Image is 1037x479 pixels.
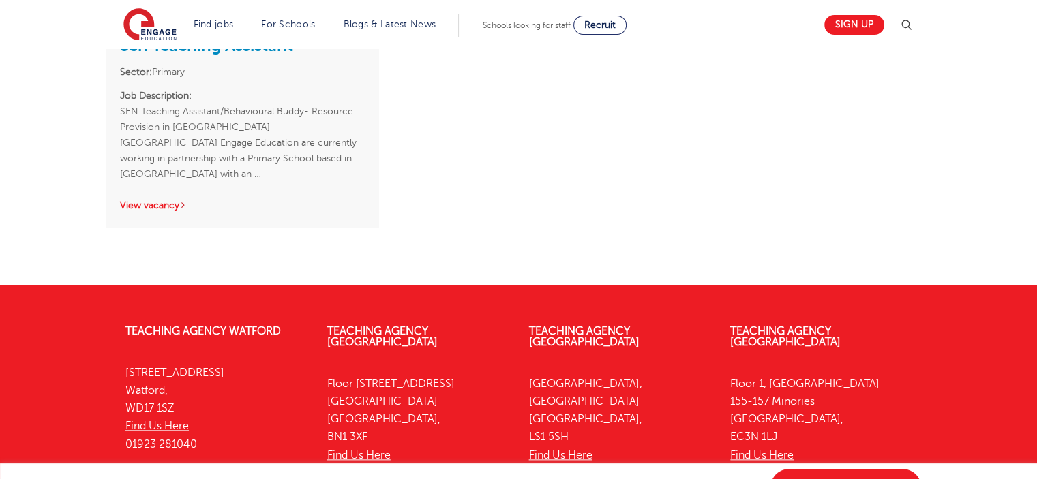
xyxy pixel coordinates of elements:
[120,88,365,182] p: SEN Teaching Assistant/Behavioural Buddy- Resource Provision in [GEOGRAPHIC_DATA] – [GEOGRAPHIC_D...
[125,364,307,453] p: [STREET_ADDRESS] Watford, WD17 1SZ 01923 281040
[194,19,234,29] a: Find jobs
[120,91,192,101] strong: Job Description:
[529,449,592,461] a: Find Us Here
[573,16,627,35] a: Recruit
[730,449,794,461] a: Find Us Here
[120,67,152,77] strong: Sector:
[529,325,640,348] a: Teaching Agency [GEOGRAPHIC_DATA]
[261,19,315,29] a: For Schools
[120,200,187,211] a: View vacancy
[125,325,281,337] a: Teaching Agency Watford
[824,15,884,35] a: Sign up
[584,20,616,30] span: Recruit
[344,19,436,29] a: Blogs & Latest News
[483,20,571,30] span: Schools looking for staff
[123,8,177,42] img: Engage Education
[327,325,438,348] a: Teaching Agency [GEOGRAPHIC_DATA]
[120,64,365,80] li: Primary
[125,420,189,432] a: Find Us Here
[730,325,841,348] a: Teaching Agency [GEOGRAPHIC_DATA]
[327,449,391,461] a: Find Us Here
